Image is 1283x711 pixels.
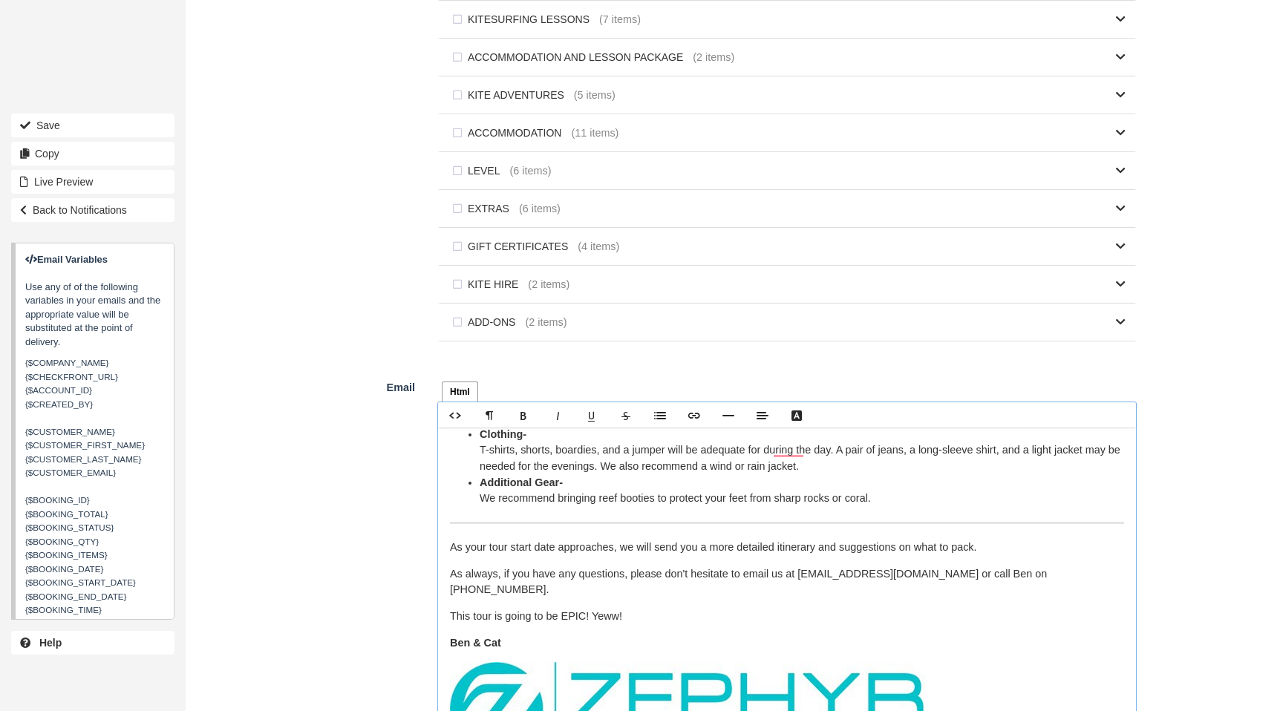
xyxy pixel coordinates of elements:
[519,201,561,217] span: (6 items)
[11,170,174,194] button: Live Preview
[11,142,174,166] a: Copy
[448,197,519,220] label: EXTRAS
[528,277,569,292] span: (2 items)
[780,403,814,427] a: Text Color
[480,428,526,440] strong: Clothing-
[448,84,574,106] label: KITE ADVENTURES
[480,427,1124,475] li: T-shirts, shorts, boardies, and a jumper will be adequate for during the day. A pair of jeans, a ...
[677,403,711,427] a: Link
[448,8,599,30] label: KITESURFING LESSONS
[450,566,1124,598] p: As always, if you have any questions, please don't hesitate to email us at [EMAIL_ADDRESS][DOMAIN...
[450,609,1124,625] p: This tour is going to be EPIC! Yeww!
[480,475,1124,507] li: We recommend bringing reef booties to protect your feet from sharp rocks or coral.
[448,311,525,333] label: ADD-ONS
[186,375,426,396] label: Email
[448,160,509,182] label: LEVEL
[745,403,780,427] a: Align
[438,403,472,427] a: HTML
[472,403,506,427] a: Format
[711,403,745,427] a: Line
[442,381,478,402] a: Html
[480,476,563,488] strong: Additional Gear-
[25,253,164,350] p: Use any of of the following variables in your emails and the appropriate value will be substitute...
[11,198,174,222] a: Back to Notifications
[693,50,734,65] span: (2 items)
[25,254,108,265] strong: Email Variables
[574,88,616,103] span: (5 items)
[599,12,641,27] span: (7 items)
[525,315,567,330] span: (2 items)
[609,403,643,427] a: Strikethrough
[541,403,575,427] a: Italic
[571,125,618,141] span: (11 items)
[11,631,174,655] a: Help
[448,273,528,295] label: KITE HIRE
[448,46,693,68] label: ACCOMMODATION AND LESSON PACKAGE
[506,403,541,427] a: Bold
[39,637,62,649] b: Help
[450,540,1124,556] p: As your tour start date approaches, we will send you a more detailed itinerary and suggestions on...
[448,122,571,144] label: ACCOMMODATION
[11,114,174,137] button: Save
[25,427,145,478] span: {$CUSTOMER_NAME} {$CUSTOMER_FIRST_NAME} {$CUSTOMER_LAST_NAME} {$CUSTOMER_EMAIL}
[578,239,619,255] span: (4 items)
[575,403,609,427] a: Underline
[509,163,551,179] span: (6 items)
[643,403,677,427] a: Lists
[448,235,578,258] label: GIFT CERTIFICATES
[450,637,501,649] strong: Ben & Cat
